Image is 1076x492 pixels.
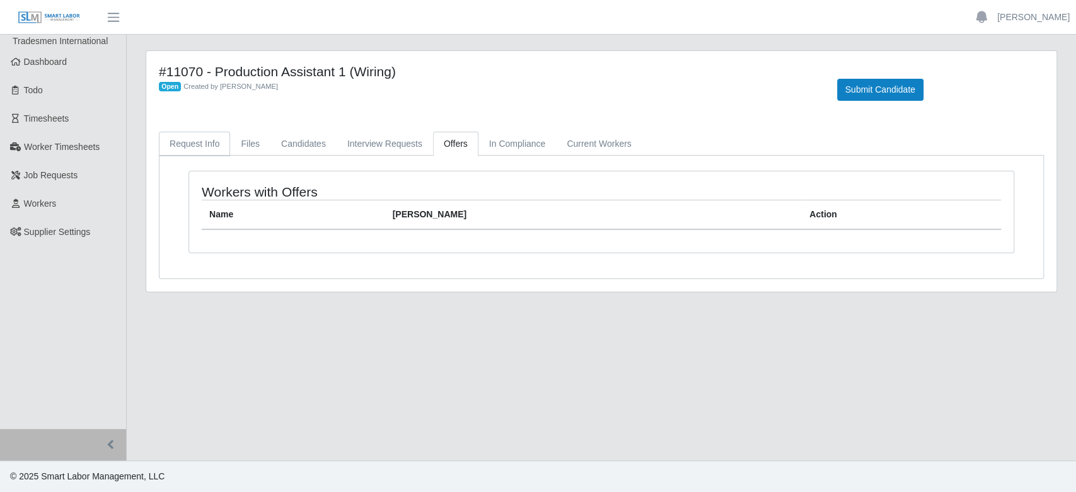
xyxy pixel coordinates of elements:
a: Offers [433,132,478,156]
th: [PERSON_NAME] [385,200,802,230]
a: Files [230,132,270,156]
span: © 2025 Smart Labor Management, LLC [10,471,165,481]
a: Candidates [270,132,337,156]
a: Request Info [159,132,230,156]
button: Submit Candidate [837,79,923,101]
th: Name [202,200,385,230]
a: [PERSON_NAME] [997,11,1070,24]
span: Created by [PERSON_NAME] [183,83,278,90]
a: Current Workers [556,132,642,156]
img: SLM Logo [18,11,81,25]
span: Job Requests [24,170,78,180]
h4: Workers with Offers [202,184,524,200]
span: Tradesmen International [13,36,108,46]
span: Open [159,82,181,92]
span: Timesheets [24,113,69,123]
h4: #11070 - Production Assistant 1 (Wiring) [159,64,818,79]
span: Dashboard [24,57,67,67]
a: Interview Requests [337,132,433,156]
span: Todo [24,85,43,95]
span: Workers [24,198,57,209]
span: Supplier Settings [24,227,91,237]
a: In Compliance [478,132,557,156]
span: Worker Timesheets [24,142,100,152]
th: Action [802,200,1001,230]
